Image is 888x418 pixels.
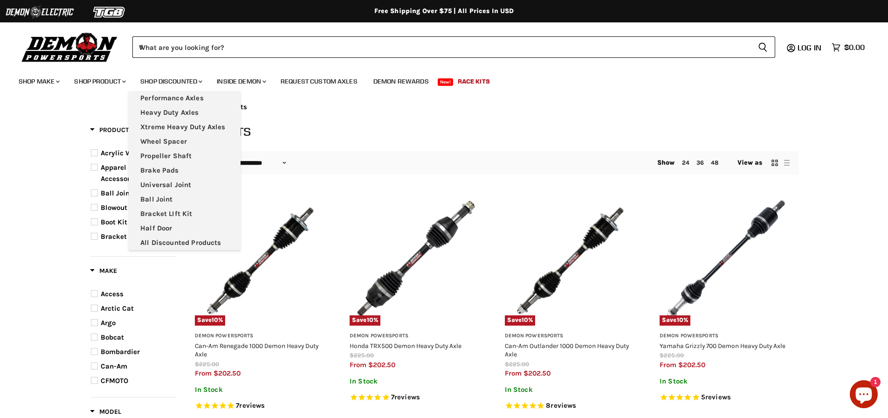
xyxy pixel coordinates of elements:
[770,158,779,167] button: grid view
[101,149,163,157] span: Acrylic Windshield
[711,159,718,166] a: 48
[101,304,134,313] span: Arctic Cat
[350,194,482,326] a: Honda TRX500 Demon Heavy Duty AxleSave10%
[129,105,241,120] a: Heavy Duty Axles
[188,151,799,174] nav: Collection utilities
[678,361,705,369] span: $202.50
[75,3,145,21] img: TGB Logo 2
[391,393,420,401] span: 7 reviews
[798,43,821,52] span: Log in
[188,124,799,139] h1: Products
[129,120,241,134] a: Xtreme Heavy Duty Axles
[188,103,799,111] nav: Breadcrumbs
[90,125,145,137] button: Filter by Product Type
[350,393,482,403] span: Rated 5.0 out of 5 stars 7 reviews
[101,348,140,356] span: Bombardier
[660,377,792,385] p: In Stock
[101,319,116,327] span: Argo
[705,393,731,401] span: reviews
[350,342,461,349] a: Honda TRX500 Demon Heavy Duty Axle
[750,36,775,58] button: Search
[522,316,528,323] span: 10
[210,72,272,91] a: Inside Demon
[90,126,145,134] span: Product Type
[660,194,792,326] img: Yamaha Grizzly 700 Demon Heavy Duty Axle
[701,393,731,401] span: 5 reviews
[101,218,127,226] span: Boot Kit
[505,333,637,340] h3: Demon Powersports
[195,369,212,377] span: from
[132,36,775,58] form: Product
[129,149,241,163] a: Propeller Shaft
[660,352,684,359] span: $225.00
[132,36,750,58] input: When autocomplete results are available use up and down arrows to review and enter to select
[394,393,420,401] span: reviews
[101,376,128,385] span: CFMOTO
[696,159,704,166] a: 36
[505,194,637,326] img: Can-Am Outlander 1000 Demon Heavy Duty Axle
[660,393,792,403] span: Rated 4.6 out of 5 stars 5 reviews
[101,232,151,241] span: Bracket Lift Kit
[129,192,241,207] a: Ball Joint
[677,316,683,323] span: 10
[129,91,241,250] ul: Main menu
[274,72,365,91] a: Request Custom Axles
[451,72,497,91] a: Race Kits
[101,189,132,197] span: Ball Joint
[90,266,117,278] button: Filter by Make
[505,342,629,358] a: Can-Am Outlander 1000 Demon Heavy Duty Axle
[129,221,241,236] a: Half Door
[5,3,75,21] img: Demon Electric Logo 2
[505,315,536,326] span: Save %
[350,333,482,340] h3: Demon Powersports
[438,78,454,86] span: New!
[660,194,792,326] a: Yamaha Grizzly 700 Demon Heavy Duty AxleSave10%
[737,159,763,167] span: View as
[350,352,374,359] span: $225.00
[657,159,675,167] span: Show
[660,361,676,369] span: from
[101,362,127,370] span: Can-Am
[129,91,241,105] a: Performance Axles
[505,369,522,377] span: from
[212,316,218,323] span: 10
[660,315,690,326] span: Save %
[195,333,327,340] h3: Demon Powersports
[682,159,689,166] a: 24
[236,401,265,410] span: 7 reviews
[195,194,327,326] a: Can-Am Renegade 1000 Demon Heavy Duty AxleSave10%
[213,369,241,377] span: $202.50
[350,361,366,369] span: from
[366,72,436,91] a: Demon Rewards
[195,386,327,394] p: In Stock
[793,43,827,52] a: Log in
[71,7,817,15] div: Free Shipping Over $75 | All Prices In USD
[505,361,529,368] span: $225.00
[195,361,219,368] span: $225.00
[101,163,140,183] span: Apparel & Accessories
[505,401,637,411] span: Rated 5.0 out of 5 stars 8 reviews
[195,315,226,326] span: Save %
[367,316,373,323] span: 10
[129,236,241,250] a: All Discounted Products
[101,333,124,341] span: Bobcat
[129,163,241,178] a: Brake Pads
[101,290,124,298] span: Access
[19,30,121,63] img: Demon Powersports
[129,178,241,192] a: Universal Joint
[12,68,862,91] ul: Main menu
[844,43,865,52] span: $0.00
[129,207,241,221] a: Bracket LIft Kit
[195,194,327,326] img: Can-Am Renegade 1000 Demon Heavy Duty Axle
[133,72,208,91] a: Shop Discounted
[239,401,265,410] span: reviews
[101,203,127,212] span: Blowout
[12,72,65,91] a: Shop Make
[523,369,551,377] span: $202.50
[505,194,637,326] a: Can-Am Outlander 1000 Demon Heavy Duty AxleSave10%
[90,408,121,416] span: Model
[505,386,637,394] p: In Stock
[782,158,792,167] button: list view
[350,315,380,326] span: Save %
[660,333,792,340] h3: Demon Powersports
